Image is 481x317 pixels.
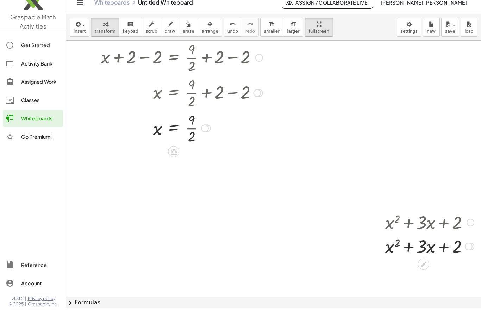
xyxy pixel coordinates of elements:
[21,288,60,296] div: Account
[3,284,63,300] a: Account
[283,26,303,45] button: format_sizelarger
[161,26,179,45] button: draw
[245,38,255,43] span: redo
[3,265,63,282] a: Reference
[74,38,86,43] span: insert
[21,269,60,278] div: Reference
[242,26,259,45] button: redoredo
[3,119,63,136] a: Whiteboards
[445,38,455,43] span: save
[119,26,142,45] button: keyboardkeypad
[264,38,280,43] span: smaller
[260,26,283,45] button: format_sizesmaller
[179,26,198,45] button: erase
[91,26,119,45] button: transform
[146,38,157,43] span: scrub
[8,310,24,316] span: © 2025
[305,26,333,45] button: fullscreen
[308,38,329,43] span: fullscreen
[25,305,26,310] span: |
[401,38,418,43] span: settings
[142,26,161,45] button: scrub
[21,105,60,113] div: Classes
[21,68,60,76] div: Activity Bank
[10,22,56,39] span: Graspable Math Activities
[418,267,429,279] div: Edit math
[202,38,218,43] span: arrange
[423,26,440,45] button: new
[227,38,238,43] span: undo
[461,26,477,45] button: load
[95,38,115,43] span: transform
[168,155,179,166] div: Apply the same math to both sides of the equation
[28,310,58,316] span: Graspable, Inc.
[282,5,374,18] button: Assign / Collaborate Live
[25,310,26,316] span: |
[287,38,299,43] span: larger
[127,29,134,37] i: keyboard
[380,8,467,14] span: [PERSON_NAME] [PERSON_NAME]
[21,86,60,95] div: Assigned Work
[3,100,63,117] a: Classes
[224,26,242,45] button: undoundo
[21,141,60,150] div: Go Premium!
[427,38,436,43] span: new
[375,5,473,18] button: [PERSON_NAME] [PERSON_NAME]
[3,82,63,99] a: Assigned Work
[123,38,138,43] span: keypad
[66,307,75,316] span: chevron_right
[464,38,474,43] span: load
[182,38,194,43] span: erase
[75,6,86,17] button: Toggle navigation
[66,306,481,317] button: chevron_rightFormulas
[247,29,254,37] i: redo
[28,305,58,310] a: Privacy policy
[165,38,175,43] span: draw
[21,123,60,131] div: Whiteboards
[12,305,24,310] span: v1.31.2
[3,64,63,81] a: Activity Bank
[288,8,368,14] span: Assign / Collaborate Live
[70,26,89,45] button: insert
[94,8,130,15] a: Whiteboards
[229,29,236,37] i: undo
[198,26,222,45] button: arrange
[397,26,421,45] button: settings
[290,29,296,37] i: format_size
[268,29,275,37] i: format_size
[21,50,60,58] div: Get Started
[3,45,63,62] a: Get Started
[441,26,459,45] button: save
